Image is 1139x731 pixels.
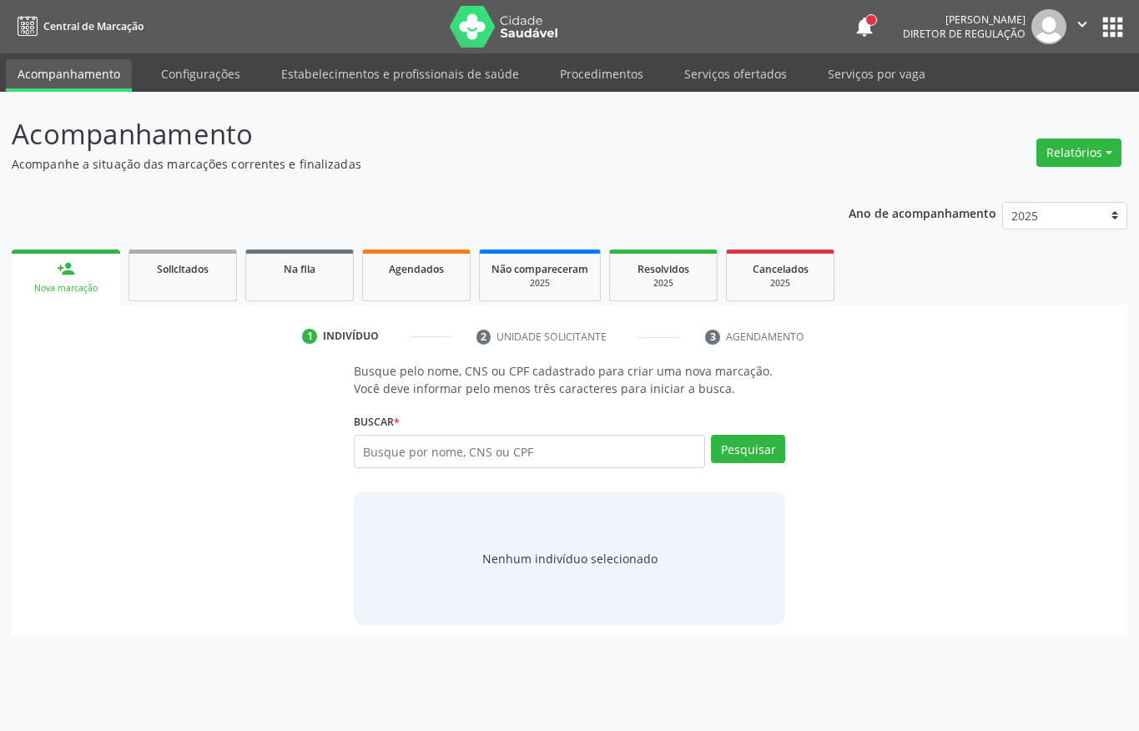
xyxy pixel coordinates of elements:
[284,262,315,276] span: Na fila
[1066,9,1098,44] button: 
[23,282,108,295] div: Nova marcação
[1098,13,1127,42] button: apps
[903,27,1026,41] span: Diretor de regulação
[1031,9,1066,44] img: img
[491,262,588,276] span: Não compareceram
[323,329,379,344] div: Indivíduo
[302,329,317,344] div: 1
[354,435,705,468] input: Busque por nome, CNS ou CPF
[57,260,75,278] div: person_add
[738,277,822,290] div: 2025
[354,409,400,435] label: Buscar
[753,262,809,276] span: Cancelados
[354,362,785,397] p: Busque pelo nome, CNS ou CPF cadastrado para criar uma nova marcação. Você deve informar pelo men...
[12,13,144,40] a: Central de Marcação
[270,59,531,88] a: Estabelecimentos e profissionais de saúde
[638,262,689,276] span: Resolvidos
[491,277,588,290] div: 2025
[149,59,252,88] a: Configurações
[1036,139,1121,167] button: Relatórios
[389,262,444,276] span: Agendados
[6,59,132,92] a: Acompanhamento
[849,202,996,223] p: Ano de acompanhamento
[482,550,658,567] div: Nenhum indivíduo selecionado
[43,19,144,33] span: Central de Marcação
[157,262,209,276] span: Solicitados
[12,113,793,155] p: Acompanhamento
[673,59,799,88] a: Serviços ofertados
[622,277,705,290] div: 2025
[12,155,793,173] p: Acompanhe a situação das marcações correntes e finalizadas
[1073,15,1091,33] i: 
[903,13,1026,27] div: [PERSON_NAME]
[548,59,655,88] a: Procedimentos
[816,59,937,88] a: Serviços por vaga
[853,15,876,38] button: notifications
[711,435,785,463] button: Pesquisar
